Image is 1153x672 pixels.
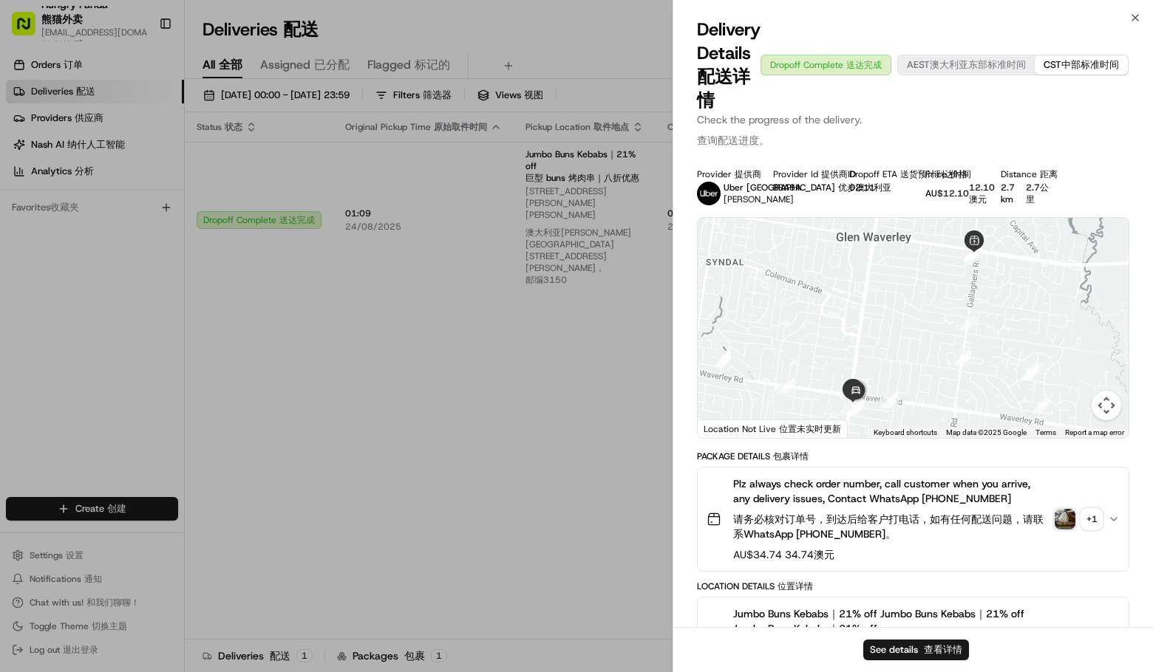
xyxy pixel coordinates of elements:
button: Keyboard shortcuts [874,428,937,438]
button: CST [1035,55,1128,75]
span: 34.74澳元 [785,548,834,561]
button: BBA8A [773,182,801,193]
span: 12.10澳元 [969,182,995,205]
span: 查看详情 [924,643,962,656]
div: 3 [715,351,731,367]
span: 送货预计到达时间 [900,168,971,180]
span: Uber [GEOGRAPHIC_DATA] [724,182,891,193]
span: • [123,229,128,241]
span: 提供商 [735,168,761,180]
span: Plz always check order number, call customer when you arrive, any delivery issues, Contact WhatsA... [733,476,1049,547]
span: 8月19日 [131,229,166,241]
p: Check the progress of the delivery. [697,112,1129,154]
span: 澳大利亚东部标准时间 [930,58,1026,71]
span: Delivery Details [697,18,761,112]
img: photo_proof_of_pickup image [1055,509,1075,529]
button: See details 查看详情 [863,640,969,660]
div: 13 [1024,363,1040,380]
div: 17 [848,399,864,415]
img: Nash [15,15,44,44]
div: Package Details [697,450,1129,462]
div: 15 [1033,397,1049,414]
img: Bea Lacdao [15,215,38,239]
a: 📗Knowledge Base [9,324,119,351]
a: Powered byPylon [104,366,179,377]
div: Price [925,168,978,180]
div: 1 [682,366,698,382]
img: uber-new-logo.jpeg [697,182,721,205]
a: Open this area in Google Maps (opens a new window) [701,419,750,438]
button: Plz always check order number, call customer when you arrive, any delivery issues, Contact WhatsA... [698,467,1129,571]
div: Provider Id [773,168,826,180]
a: 💻API Documentation [119,324,243,351]
span: 2.7公里 [1026,182,1049,205]
div: Dropoff ETA [849,168,902,180]
div: 5 [880,392,897,408]
span: AU$34.74 [733,547,1049,562]
a: Report a map error [1065,428,1124,436]
p: Welcome 👋 [15,59,269,83]
div: + 1 [1081,509,1102,529]
div: We're available if you need us! [67,156,203,168]
span: Pylon [147,366,179,377]
div: 📗 [15,332,27,343]
span: Knowledge Base [30,330,113,345]
span: 距离 [1040,168,1058,180]
img: Google [701,419,750,438]
span: 位置详情 [778,580,813,592]
a: Terms (opens in new tab) [1035,428,1056,436]
span: [PERSON_NAME] [724,193,794,205]
button: photo_proof_of_pickup image+1 [1055,509,1102,529]
div: 14 [1021,363,1038,380]
span: 中部标准时间 [1061,58,1119,71]
span: [PERSON_NAME] [46,229,120,241]
span: 8月15日 [57,269,92,281]
span: 包裹详情 [773,450,809,462]
button: Start new chat [251,145,269,163]
span: 价格 [950,168,967,180]
span: 配送详情 [697,65,750,112]
input: Clear [38,95,244,111]
button: Map camera controls [1092,391,1121,420]
div: AU$12.10 [925,182,978,205]
div: 2.7 km [1001,182,1053,205]
img: 1753817452368-0c19585d-7be3-40d9-9a41-2dc781b3d1eb [31,141,58,168]
button: AEST [898,55,1035,75]
span: 提供商ID [821,168,856,180]
span: API Documentation [140,330,237,345]
span: 查询配送进度。 [697,134,769,147]
span: 请务必核对订单号，到达后给客户打电话，如有任何配送问题，请联系WhatsApp [PHONE_NUMBER]。 [733,512,1044,541]
div: 12 [955,349,971,366]
div: Provider [697,168,749,180]
img: 1736555255976-a54dd68f-1ca7-489b-9aae-adbdc363a1c4 [15,141,41,168]
button: See all [229,189,269,207]
span: Map data ©2025 Google [946,428,1027,436]
div: Location Not Live [698,419,848,438]
div: 4 [778,378,795,394]
div: 02:11 [849,182,902,193]
span: 位置未实时更新 [779,423,841,435]
div: Location Details [697,580,1129,592]
img: 1736555255976-a54dd68f-1ca7-489b-9aae-adbdc363a1c4 [30,230,41,241]
div: Start new chat [67,141,242,156]
span: 优步澳大利亚 [838,182,891,193]
div: 6 [959,315,976,331]
div: 8 [964,246,980,262]
div: 18 [847,399,863,415]
div: 💻 [125,332,137,343]
div: 16 [882,392,899,408]
span: • [49,269,54,281]
div: Past conversations [15,192,99,204]
div: Distance [1001,168,1053,180]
